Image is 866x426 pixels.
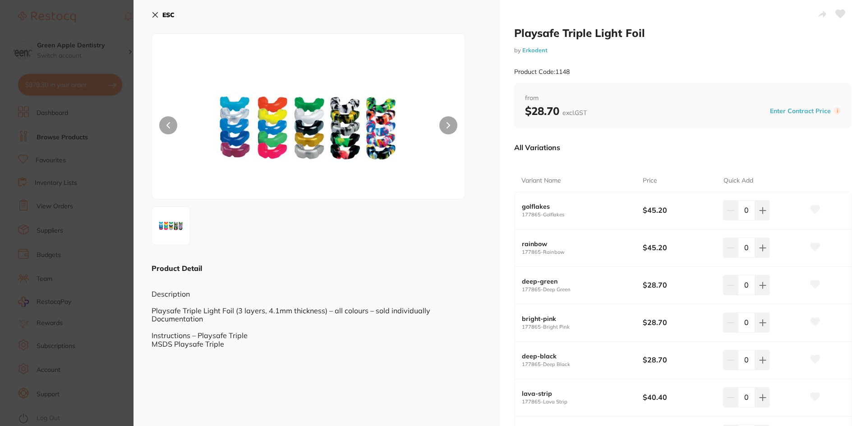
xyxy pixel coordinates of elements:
b: lava-strip [522,390,631,397]
small: 177865-Deep Black [522,362,643,367]
h2: Playsafe Triple Light Foil [514,26,852,40]
b: deep-black [522,353,631,360]
button: Enter Contract Price [767,107,834,115]
b: ESC [162,11,175,19]
small: 177865-Rainbow [522,249,643,255]
small: 177865-Bright Pink [522,324,643,330]
b: $28.70 [525,104,587,118]
small: 177865-Deep Green [522,287,643,293]
b: $28.70 [643,355,715,365]
p: Variant Name [521,176,561,185]
label: i [834,107,841,115]
b: $28.70 [643,280,715,290]
b: deep-green [522,278,631,285]
b: rainbow [522,240,631,247]
b: bright-pink [522,315,631,322]
small: 177865-Lava Strip [522,399,643,405]
img: ZWNvbG91cnMuanBn [215,56,402,199]
small: Product Code: 1148 [514,68,570,76]
div: Description Playsafe Triple Light Foil (3 layers, 4.1mm thickness) – all colours – sold individua... [152,273,482,364]
p: Quick Add [723,176,753,185]
p: Price [643,176,657,185]
small: by [514,47,852,54]
b: golflakes [522,203,631,210]
p: All Variations [514,143,560,152]
a: Erkodent [522,46,548,54]
img: ZWNvbG91cnMuanBn [155,218,187,234]
b: $40.40 [643,392,715,402]
b: $45.20 [643,243,715,252]
span: excl. GST [562,109,587,117]
span: from [525,94,841,103]
small: 177865-Golflakes [522,212,643,218]
b: $28.70 [643,317,715,327]
button: ESC [152,7,175,23]
b: Product Detail [152,264,202,273]
b: $45.20 [643,205,715,215]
